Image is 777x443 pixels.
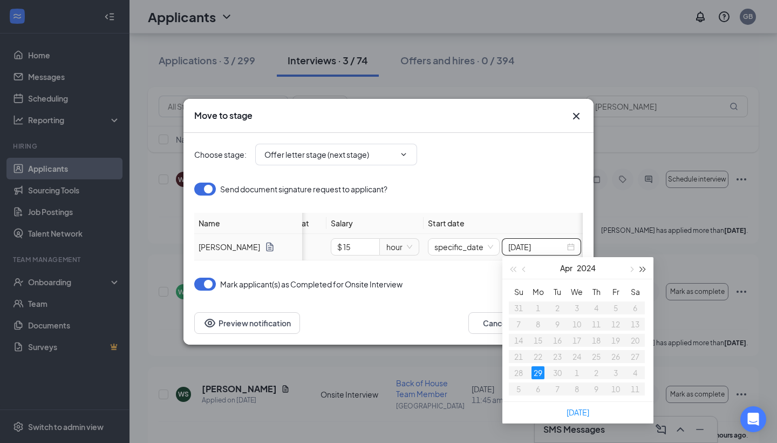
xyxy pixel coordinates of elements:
svg: Eye [203,317,216,330]
h3: Move to stage [194,110,253,122]
th: Fr [606,284,625,300]
th: Th [587,284,606,300]
a: [DATE] [567,407,589,417]
th: Start date [424,213,585,234]
span: specific_date [434,239,493,255]
th: Su [509,284,528,300]
button: Apr [560,257,572,279]
th: Name [194,213,302,234]
svg: Cross [570,110,583,123]
button: Cancel [468,312,522,334]
span: [PERSON_NAME] [199,241,260,253]
button: Close [570,110,583,123]
th: Tu [548,284,567,300]
th: We [567,284,587,300]
svg: ChevronDown [399,150,408,159]
span: Mark applicant(s) as Completed for Onsite Interview [220,278,403,291]
th: Sa [625,284,645,300]
span: Send document signature request to applicant? [220,183,387,196]
span: hour [386,239,412,255]
th: Salary [326,213,424,234]
input: Apr 29, 2024 [508,241,565,253]
button: Preview notificationEye [194,312,300,334]
div: Open Intercom Messenger [740,406,766,432]
span: Choose stage : [194,149,247,160]
button: 2024 [577,257,596,279]
svg: Document [264,241,275,252]
th: Mo [528,284,548,300]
